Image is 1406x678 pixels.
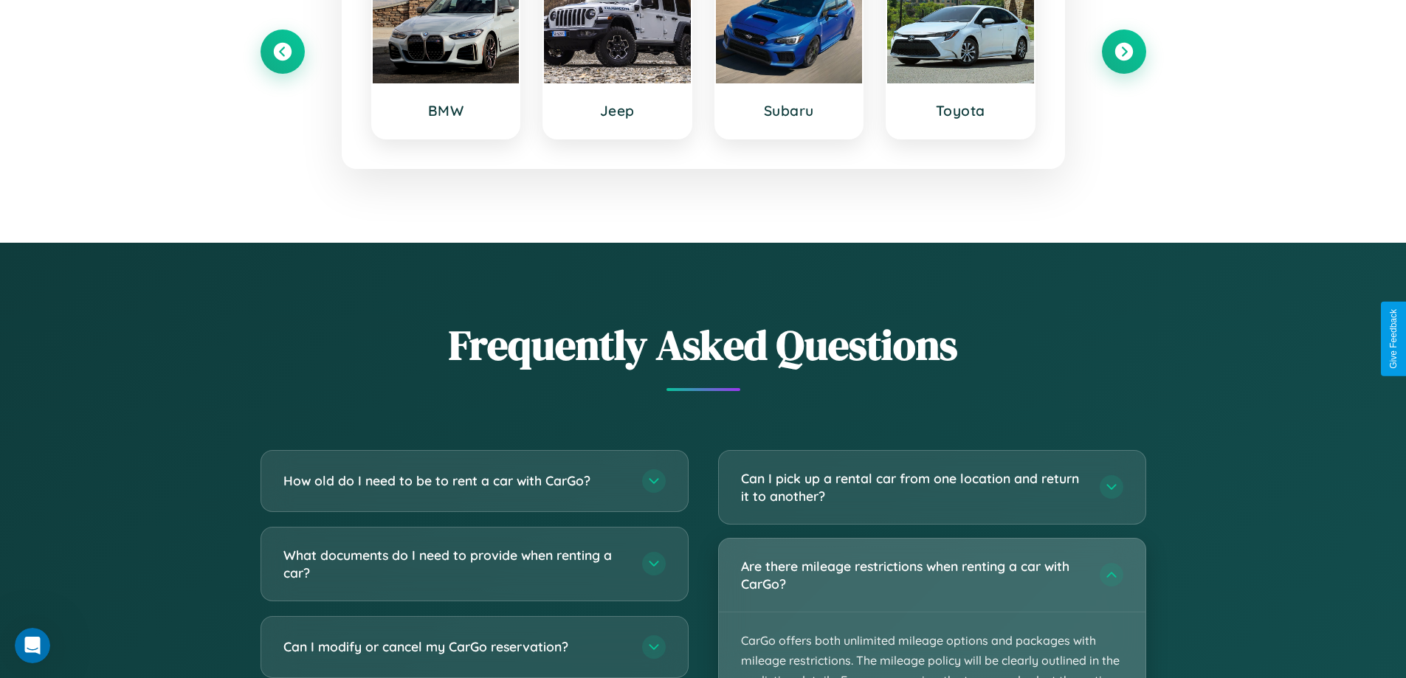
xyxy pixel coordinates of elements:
[741,557,1085,593] h3: Are there mileage restrictions when renting a car with CarGo?
[15,628,50,663] iframe: Intercom live chat
[283,637,627,656] h3: Can I modify or cancel my CarGo reservation?
[283,546,627,582] h3: What documents do I need to provide when renting a car?
[559,102,676,120] h3: Jeep
[731,102,848,120] h3: Subaru
[283,471,627,490] h3: How old do I need to be to rent a car with CarGo?
[387,102,505,120] h3: BMW
[261,316,1146,373] h2: Frequently Asked Questions
[902,102,1019,120] h3: Toyota
[741,469,1085,505] h3: Can I pick up a rental car from one location and return it to another?
[1388,309,1399,369] div: Give Feedback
